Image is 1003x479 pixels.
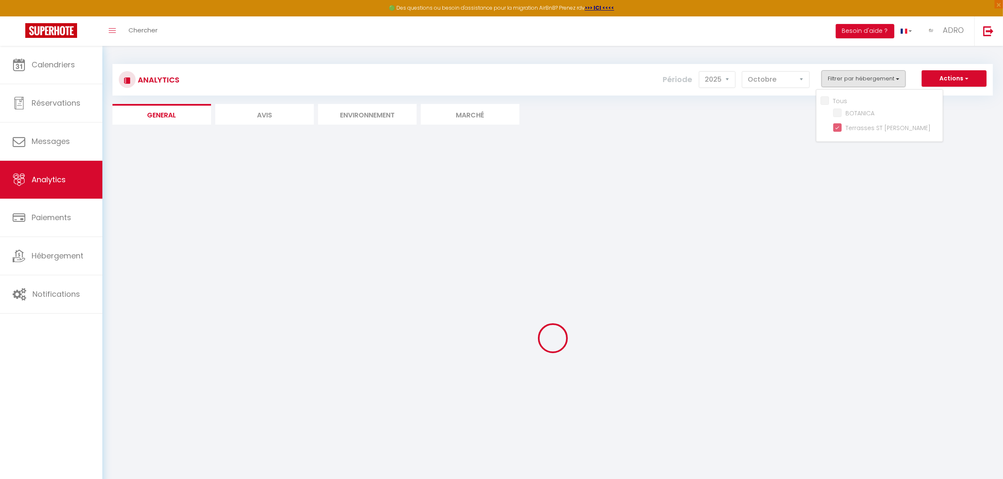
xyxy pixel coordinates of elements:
a: Chercher [122,16,164,46]
li: General [112,104,211,125]
img: logout [983,26,994,36]
button: Filtrer par hébergement [821,70,906,87]
img: Super Booking [25,23,77,38]
span: Paiements [32,212,71,223]
span: Messages [32,136,70,146]
span: ADRO [943,25,964,35]
span: Hébergement [32,250,83,261]
label: Période [663,70,693,89]
button: Besoin d'aide ? [836,24,894,38]
li: Environnement [318,104,417,125]
span: Calendriers [32,59,75,70]
button: Actions [922,70,987,87]
span: Notifications [32,289,80,299]
span: Réservations [32,98,80,108]
h3: Analytics [136,70,179,89]
a: ... ADRO [918,16,974,46]
img: ... [925,24,937,37]
span: Chercher [128,26,158,35]
li: Marché [421,104,519,125]
li: Avis [215,104,314,125]
span: Analytics [32,174,66,185]
a: >>> ICI <<<< [585,4,614,11]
